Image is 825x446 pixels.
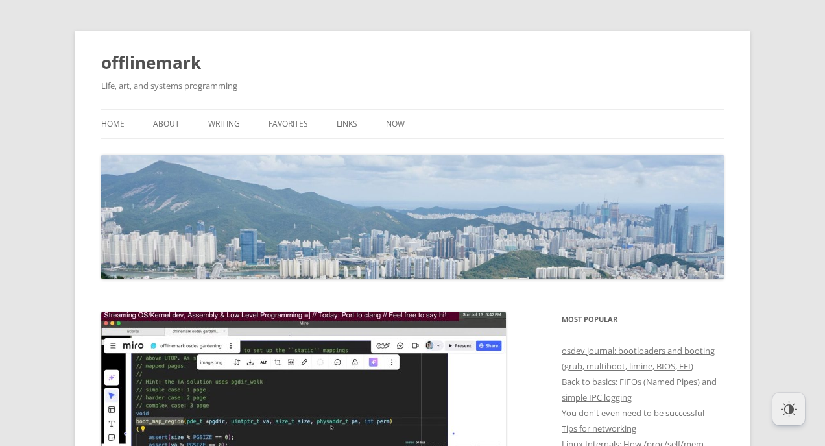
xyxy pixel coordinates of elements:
a: Tips for networking [562,423,636,434]
a: Favorites [269,110,308,138]
h3: Most Popular [562,312,724,327]
a: Back to basics: FIFOs (Named Pipes) and simple IPC logging [562,376,717,403]
a: osdev journal: bootloaders and booting (grub, multiboot, limine, BIOS, EFI) [562,345,715,372]
a: You don't even need to be successful [562,407,704,419]
a: Links [337,110,357,138]
img: offlinemark [101,155,724,279]
h2: Life, art, and systems programming [101,78,724,93]
a: Home [101,110,125,138]
a: offlinemark [101,47,201,78]
a: About [153,110,180,138]
a: Writing [208,110,240,138]
a: Now [386,110,405,138]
